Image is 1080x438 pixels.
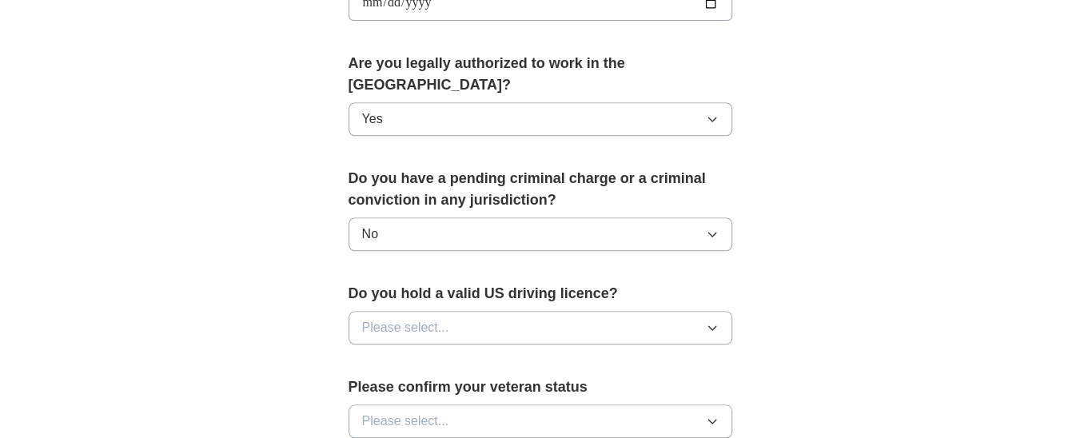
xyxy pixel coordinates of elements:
[349,168,732,211] label: Do you have a pending criminal charge or a criminal conviction in any jurisdiction?
[362,225,378,244] span: No
[349,53,732,96] label: Are you legally authorized to work in the [GEOGRAPHIC_DATA]?
[362,318,449,337] span: Please select...
[349,217,732,251] button: No
[349,283,732,305] label: Do you hold a valid US driving licence?
[349,404,732,438] button: Please select...
[349,102,732,136] button: Yes
[362,109,383,129] span: Yes
[349,311,732,344] button: Please select...
[362,412,449,431] span: Please select...
[349,376,732,398] label: Please confirm your veteran status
